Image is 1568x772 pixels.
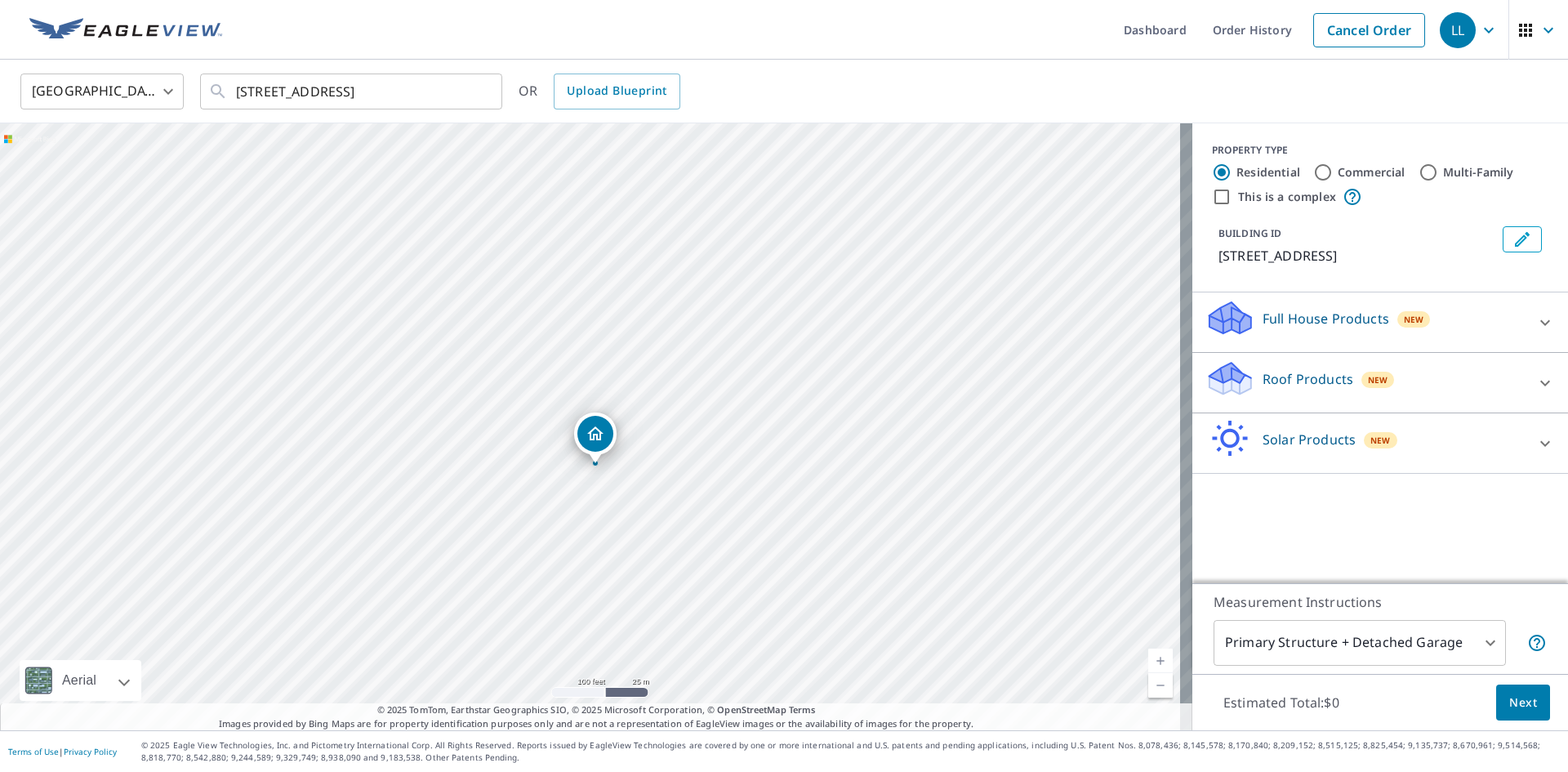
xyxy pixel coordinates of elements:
a: Current Level 18, Zoom Out [1148,673,1173,698]
span: Upload Blueprint [567,81,666,101]
div: Solar ProductsNew [1205,420,1555,466]
div: Aerial [20,660,141,701]
a: Cancel Order [1313,13,1425,47]
span: Next [1509,693,1537,713]
p: © 2025 Eagle View Technologies, Inc. and Pictometry International Corp. All Rights Reserved. Repo... [141,739,1560,764]
div: PROPERTY TYPE [1212,143,1548,158]
div: Dropped pin, building 1, Residential property, 267 Montego Dr Danville, CA 94526-4842 [574,413,617,463]
a: Terms of Use [8,746,59,757]
button: Edit building 1 [1503,226,1542,252]
p: [STREET_ADDRESS] [1218,246,1496,266]
img: EV Logo [29,18,222,42]
a: OpenStreetMap [717,703,786,716]
a: Upload Blueprint [554,74,679,109]
p: Solar Products [1263,430,1356,449]
span: New [1404,313,1424,326]
div: Primary Structure + Detached Garage [1214,620,1506,666]
a: Privacy Policy [64,746,117,757]
div: OR [519,74,680,109]
label: Residential [1236,164,1300,181]
a: Terms [789,703,816,716]
div: [GEOGRAPHIC_DATA] [20,69,184,114]
p: Full House Products [1263,309,1389,328]
label: Commercial [1338,164,1405,181]
button: Next [1496,685,1550,721]
span: Your report will include the primary structure and a detached garage if one exists. [1527,633,1547,653]
a: Current Level 18, Zoom In [1148,649,1173,673]
div: LL [1440,12,1476,48]
span: New [1368,373,1388,386]
div: Roof ProductsNew [1205,359,1555,406]
span: New [1370,434,1391,447]
div: Aerial [57,660,101,701]
label: This is a complex [1238,189,1336,205]
p: Roof Products [1263,369,1353,389]
span: © 2025 TomTom, Earthstar Geographics SIO, © 2025 Microsoft Corporation, © [377,703,816,717]
div: Full House ProductsNew [1205,299,1555,346]
input: Search by address or latitude-longitude [236,69,469,114]
p: Measurement Instructions [1214,592,1547,612]
label: Multi-Family [1443,164,1514,181]
p: Estimated Total: $0 [1210,685,1352,721]
p: BUILDING ID [1218,226,1281,240]
p: | [8,747,117,756]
